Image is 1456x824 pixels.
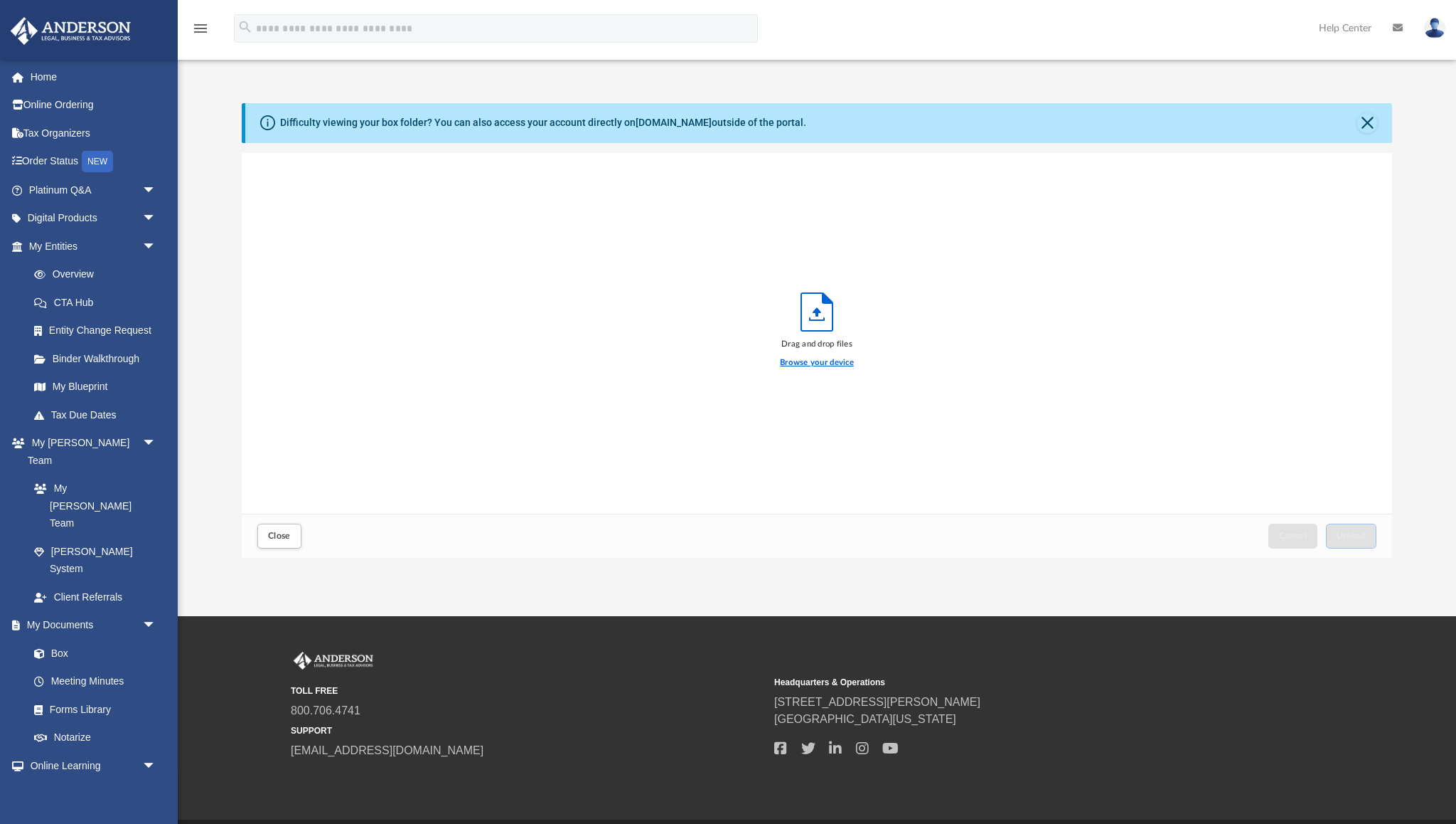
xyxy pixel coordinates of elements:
[1357,113,1377,133] button: Close
[10,147,178,176] a: Order StatusNEW
[774,696,980,708] a: [STREET_ADDRESS][PERSON_NAME]
[242,153,1392,514] div: grid
[780,338,854,351] div: Drag and drop files
[10,751,171,780] a: Online Learningarrow_drop_down
[636,117,712,128] a: [DOMAIN_NAME]
[20,724,171,752] a: Notarize
[142,611,171,640] span: arrow_drop_down
[20,260,178,289] a: Overview
[192,20,209,37] i: menu
[774,713,956,725] a: [GEOGRAPHIC_DATA][US_STATE]
[1279,532,1307,540] span: Cancel
[10,232,178,260] a: My Entitiesarrow_drop_down
[20,695,164,724] a: Forms Library
[1424,18,1445,38] img: User Pic
[20,583,171,611] a: Client Referrals
[774,676,1248,689] small: Headquarters & Operations
[142,204,171,233] span: arrow_drop_down
[20,667,171,696] a: Meeting Minutes
[20,537,171,583] a: [PERSON_NAME] System
[10,611,171,640] a: My Documentsarrow_drop_down
[268,532,291,540] span: Close
[20,317,178,345] a: Entity Change Request
[780,356,854,369] label: Browse your device
[10,176,178,204] a: Platinum Q&Aarrow_drop_down
[242,153,1392,558] div: Upload
[257,524,301,549] button: Close
[10,429,171,475] a: My [PERSON_NAME] Teamarrow_drop_down
[20,475,164,538] a: My [PERSON_NAME] Team
[10,119,178,147] a: Tax Organizers
[192,27,209,37] a: menu
[291,744,483,756] a: [EMAIL_ADDRESS][DOMAIN_NAME]
[6,17,135,45] img: Anderson Advisors Platinum Portal
[280,115,806,130] div: Difficulty viewing your box folder? You can also access your account directly on outside of the p...
[82,151,113,172] div: NEW
[1337,532,1366,540] span: Upload
[20,373,171,401] a: My Blueprint
[142,232,171,261] span: arrow_drop_down
[237,19,253,35] i: search
[20,288,178,317] a: CTA Hub
[291,685,764,697] small: TOLL FREE
[142,751,171,781] span: arrow_drop_down
[1326,524,1377,549] button: Upload
[291,724,764,737] small: SUPPORT
[291,652,376,670] img: Anderson Advisors Platinum Portal
[20,344,178,373] a: Binder Walkthrough
[291,704,360,717] a: 800.706.4741
[20,401,178,429] a: Tax Due Dates
[10,91,178,120] a: Online Ordering
[142,176,171,205] span: arrow_drop_down
[1268,524,1318,549] button: Cancel
[142,429,171,458] span: arrow_drop_down
[10,63,178,91] a: Home
[10,204,178,233] a: Digital Productsarrow_drop_down
[20,639,164,667] a: Box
